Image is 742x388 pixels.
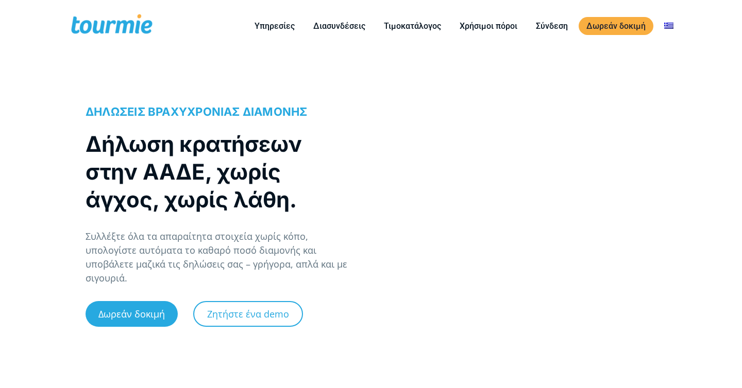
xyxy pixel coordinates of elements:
[86,230,360,285] p: Συλλέξτε όλα τα απαραίτητα στοιχεία χωρίς κόπο, υπολογίστε αυτόματα το καθαρό ποσό διαμονής και υ...
[193,301,303,327] a: Ζητήστε ένα demo
[376,20,449,32] a: Τιμοκατάλογος
[528,20,576,32] a: Σύνδεση
[452,20,525,32] a: Χρήσιμοι πόροι
[86,105,308,118] span: ΔΗΛΩΣΕΙΣ ΒΡΑΧΥΧΡΟΝΙΑΣ ΔΙΑΜΟΝΗΣ
[579,17,653,35] a: Δωρεάν δοκιμή
[86,130,350,214] h1: Δήλωση κρατήσεων στην ΑΑΔΕ, χωρίς άγχος, χωρίς λάθη.
[306,20,373,32] a: Διασυνδέσεις
[86,301,178,327] a: Δωρεάν δοκιμή
[247,20,302,32] a: Υπηρεσίες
